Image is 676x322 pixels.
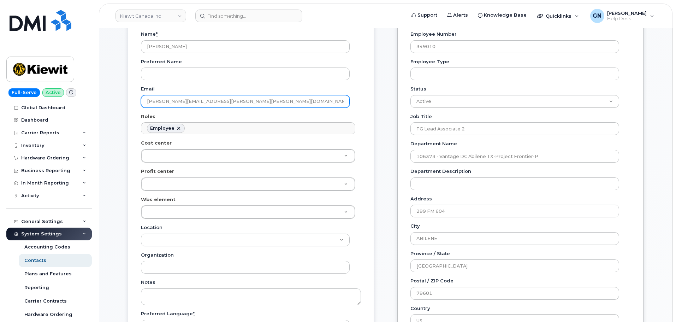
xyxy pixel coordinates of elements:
label: Preferred Language [141,310,195,317]
label: Notes [141,279,155,286]
label: Status [410,86,426,92]
a: Knowledge Base [473,8,532,22]
input: Find something... [195,10,302,22]
label: Email [141,86,155,92]
a: Kiewit Canada Inc [115,10,186,22]
div: Geoffrey Newport [585,9,659,23]
label: Country [410,305,430,312]
label: Name [141,31,158,37]
label: Province / State [410,250,450,257]
iframe: Messenger Launcher [645,291,671,317]
abbr: required [193,311,195,316]
span: Support [417,12,437,19]
label: Preferred Name [141,58,182,65]
div: Quicklinks [532,9,584,23]
label: Cost center [141,140,172,146]
label: Employee Type [410,58,449,65]
label: Department Name [410,140,457,147]
label: Job Title [410,113,432,120]
label: Wbs element [141,196,176,203]
span: Help Desk [607,16,647,22]
label: Organization [141,252,174,258]
span: GN [593,12,601,20]
span: Knowledge Base [484,12,527,19]
label: Employee Number [410,31,457,37]
abbr: required [156,31,158,37]
span: Alerts [453,12,468,19]
label: Address [410,195,432,202]
a: Alerts [442,8,473,22]
label: Roles [141,113,155,120]
label: Profit center [141,168,174,175]
span: [PERSON_NAME] [607,10,647,16]
div: Employee [150,125,174,131]
label: Department Description [410,168,471,175]
label: Postal / ZIP Code [410,277,453,284]
label: Location [141,224,162,231]
label: City [410,223,420,229]
a: Support [407,8,442,22]
span: Quicklinks [546,13,571,19]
